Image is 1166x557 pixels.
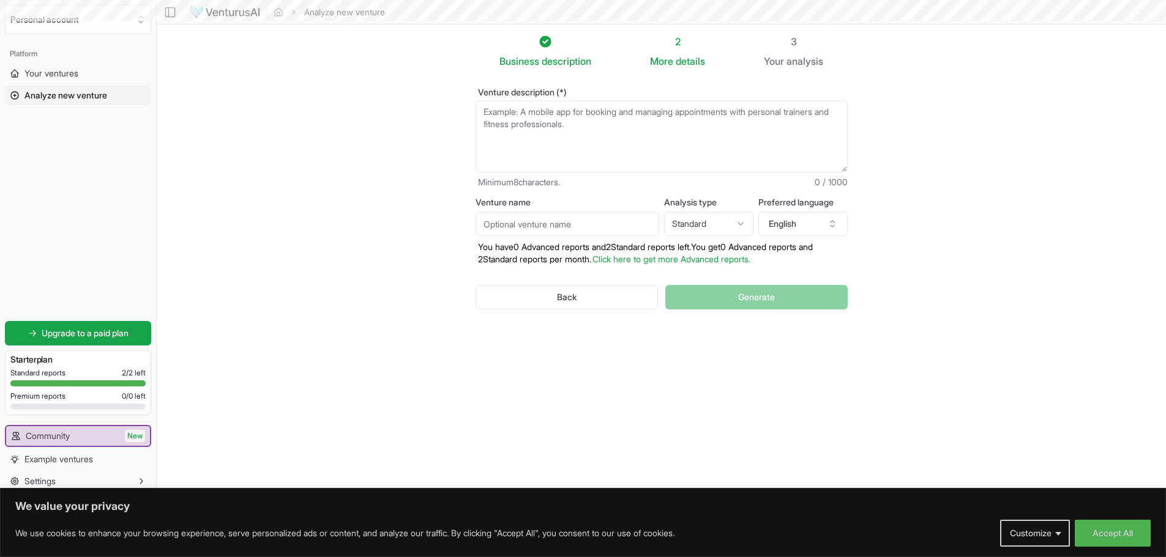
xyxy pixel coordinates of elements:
span: Premium reports [10,391,65,401]
button: Settings [5,471,151,491]
span: Standard reports [10,368,65,378]
span: Minimum 8 characters. [478,176,560,188]
div: 2 [650,34,705,49]
span: details [676,55,705,67]
a: Upgrade to a paid plan [5,321,151,345]
p: We value your privacy [15,499,1151,514]
span: description [542,55,591,67]
span: Your ventures [24,67,78,79]
span: analysis [787,55,823,67]
span: 2 / 2 left [122,368,146,378]
span: Analyze new venture [24,89,107,101]
div: 3 [764,34,823,49]
input: Optional venture name [476,212,659,236]
button: Accept All [1075,520,1151,547]
a: Click here to get more Advanced reports. [592,254,750,264]
label: Venture name [476,198,659,207]
span: 0 / 1000 [815,176,848,188]
span: 0 / 0 left [122,391,146,401]
span: Your [764,54,784,68]
label: Venture description (*) [476,88,848,97]
span: Upgrade to a paid plan [42,327,129,339]
button: English [758,212,848,236]
div: Platform [5,44,151,64]
span: Community [26,430,70,442]
h3: Starter plan [10,353,146,366]
button: Back [476,285,659,309]
button: Customize [1000,520,1070,547]
span: New [125,430,145,442]
p: We use cookies to enhance your browsing experience, serve personalized ads or content, and analyz... [15,526,675,540]
a: Your ventures [5,64,151,83]
label: Analysis type [664,198,753,207]
a: CommunityNew [6,426,150,446]
span: Example ventures [24,453,93,465]
p: You have 0 Advanced reports and 2 Standard reports left. Y ou get 0 Advanced reports and 2 Standa... [476,241,848,265]
span: Settings [24,475,56,487]
span: More [650,54,673,68]
span: Business [499,54,539,68]
a: Analyze new venture [5,86,151,105]
label: Preferred language [758,198,848,207]
a: Example ventures [5,449,151,469]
